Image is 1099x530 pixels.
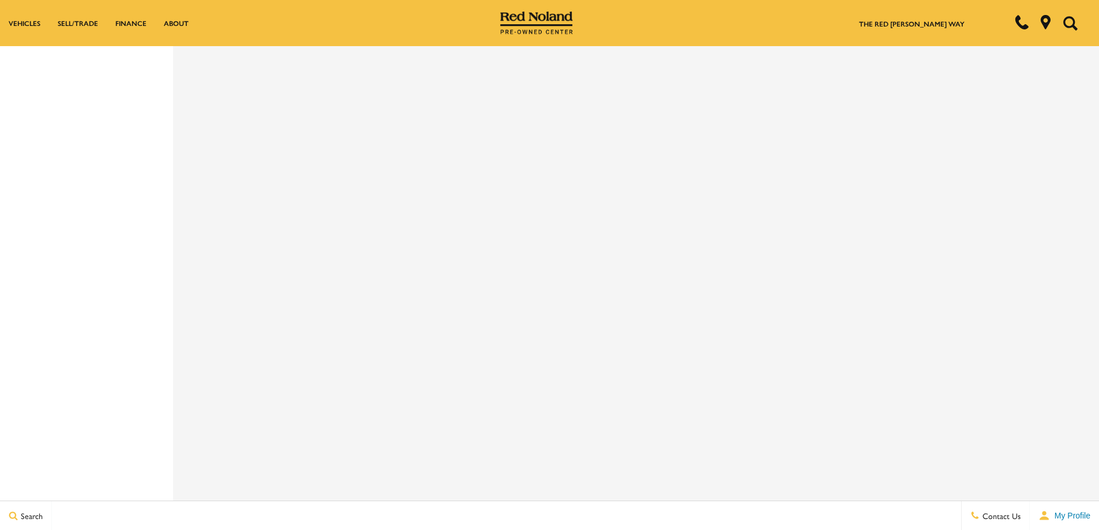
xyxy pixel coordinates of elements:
[1059,1,1082,46] button: Open the search field
[1030,501,1099,530] button: user-profile-menu
[1050,511,1090,520] span: My Profile
[500,16,573,27] a: Red Noland Pre-Owned
[859,18,965,29] a: The Red [PERSON_NAME] Way
[18,510,43,521] span: Search
[980,510,1021,521] span: Contact Us
[500,12,573,35] img: Red Noland Pre-Owned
